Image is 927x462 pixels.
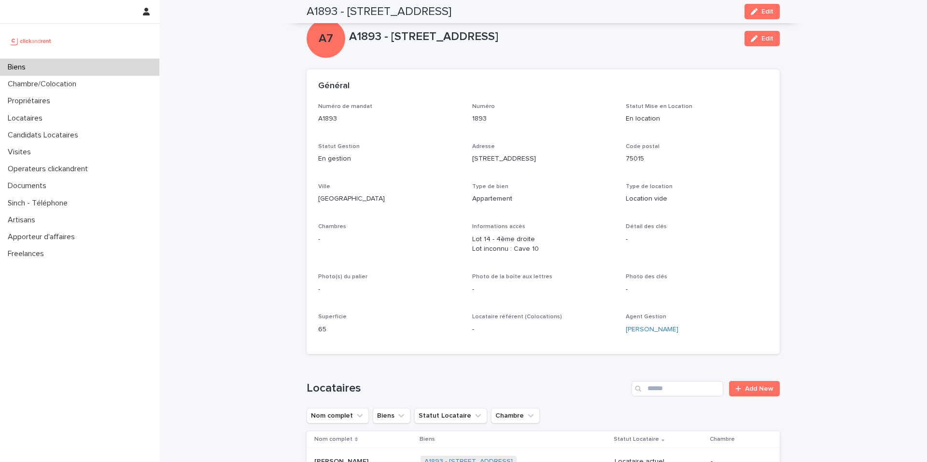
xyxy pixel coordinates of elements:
[626,325,678,335] a: [PERSON_NAME]
[4,114,50,123] p: Locataires
[318,154,461,164] p: En gestion
[472,154,615,164] p: [STREET_ADDRESS]
[710,434,735,445] p: Chambre
[472,234,615,255] p: Lot 14 - 4ème droite Lot inconnu : Cave 10
[729,381,780,396] a: Add New
[318,234,461,245] p: -
[373,408,410,423] button: Biens
[318,285,461,295] p: -
[4,96,58,106] p: Propriétaires
[307,5,451,19] h2: A1893 - [STREET_ADDRESS]
[4,199,75,208] p: Sinch - Téléphone
[626,285,768,295] p: -
[744,4,780,19] button: Edit
[4,181,54,190] p: Documents
[318,144,360,149] span: Statut Gestion
[472,184,508,190] span: Type de bien
[626,274,667,280] span: Photo des clés
[744,31,780,46] button: Edit
[626,104,692,109] span: Statut Mise en Location
[4,216,43,225] p: Artisans
[472,114,615,124] p: 1893
[626,194,768,204] p: Location vide
[626,224,667,230] span: Détail des clés
[632,381,723,396] input: Search
[318,314,347,320] span: Superficie
[626,154,768,164] p: 75015
[307,381,628,395] h1: Locataires
[626,184,673,190] span: Type de location
[318,325,461,335] p: 65
[318,104,372,109] span: Numéro de mandat
[745,385,773,392] span: Add New
[472,274,552,280] span: Photo de la boîte aux lettres
[626,314,666,320] span: Agent Gestion
[626,234,768,245] p: -
[472,144,495,149] span: Adresse
[472,104,495,109] span: Numéro
[318,224,346,230] span: Chambres
[318,81,350,92] h2: Général
[307,408,369,423] button: Nom complet
[318,274,367,280] span: Photo(s) du palier
[314,434,352,445] p: Nom complet
[472,194,615,204] p: Appartement
[761,35,773,42] span: Edit
[4,232,83,242] p: Apporteur d'affaires
[614,434,659,445] p: Statut Locataire
[761,8,773,15] span: Edit
[318,114,461,124] p: A1893
[8,31,55,51] img: UCB0brd3T0yccxBKYDjQ
[4,164,96,174] p: Operateurs clickandrent
[4,63,33,72] p: Biens
[626,114,768,124] p: En location
[4,148,39,157] p: Visites
[414,408,487,423] button: Statut Locataire
[4,249,52,258] p: Freelances
[318,184,330,190] span: Ville
[318,194,461,204] p: [GEOGRAPHIC_DATA]
[472,224,525,230] span: Informations accès
[4,80,84,89] p: Chambre/Colocation
[420,434,435,445] p: Biens
[472,285,615,295] p: -
[4,131,86,140] p: Candidats Locataires
[626,144,660,149] span: Code postal
[472,325,615,335] p: -
[349,30,737,44] p: A1893 - [STREET_ADDRESS]
[472,314,562,320] span: Locataire référent (Colocations)
[491,408,540,423] button: Chambre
